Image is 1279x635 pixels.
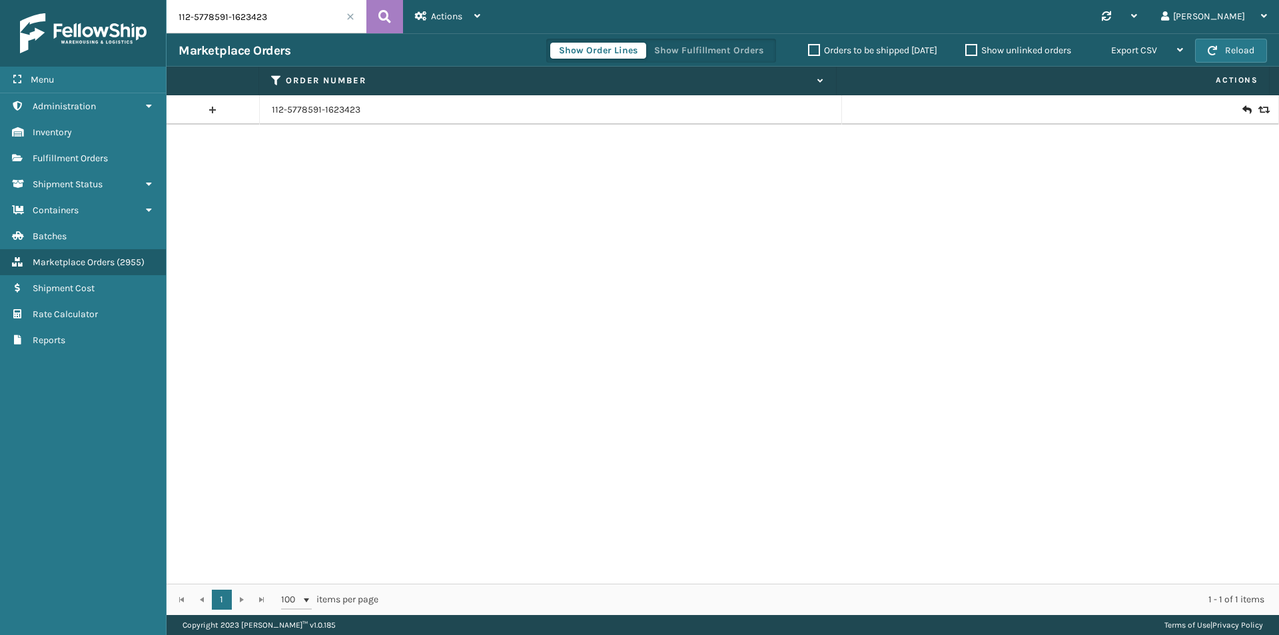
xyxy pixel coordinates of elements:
[431,11,462,22] span: Actions
[1164,620,1210,630] a: Terms of Use
[286,75,811,87] label: Order Number
[33,283,95,294] span: Shipment Cost
[645,43,772,59] button: Show Fulfillment Orders
[808,45,937,56] label: Orders to be shipped [DATE]
[33,231,67,242] span: Batches
[1111,45,1157,56] span: Export CSV
[550,43,646,59] button: Show Order Lines
[1242,103,1250,117] i: Create Return Label
[1164,615,1263,635] div: |
[212,590,232,610] a: 1
[281,593,301,606] span: 100
[20,13,147,53] img: logo
[33,179,103,190] span: Shipment Status
[33,101,96,112] span: Administration
[179,43,290,59] h3: Marketplace Orders
[272,103,360,117] a: 112-5778591-1623423
[1212,620,1263,630] a: Privacy Policy
[31,74,54,85] span: Menu
[33,153,108,164] span: Fulfillment Orders
[33,309,98,320] span: Rate Calculator
[33,257,115,268] span: Marketplace Orders
[117,257,145,268] span: ( 2955 )
[841,69,1266,91] span: Actions
[397,593,1264,606] div: 1 - 1 of 1 items
[281,590,378,610] span: items per page
[183,615,336,635] p: Copyright 2023 [PERSON_NAME]™ v 1.0.185
[33,127,72,138] span: Inventory
[1195,39,1267,63] button: Reload
[33,334,65,346] span: Reports
[33,205,79,216] span: Containers
[965,45,1071,56] label: Show unlinked orders
[1258,105,1266,115] i: Replace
